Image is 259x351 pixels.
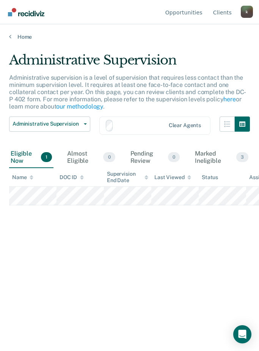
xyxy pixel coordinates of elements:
[193,147,250,168] div: Marked Ineligible3
[154,174,191,181] div: Last Viewed
[236,152,248,162] span: 3
[9,147,53,168] div: Eligible Now1
[9,33,250,40] a: Home
[8,8,44,16] img: Recidiviz
[233,325,251,343] div: Open Intercom Messenger
[13,121,81,127] span: Administrative Supervision
[168,152,180,162] span: 0
[169,122,201,129] div: Clear agents
[202,174,218,181] div: Status
[241,6,253,18] button: Profile dropdown button
[103,152,115,162] span: 0
[56,103,103,110] a: our methodology
[223,96,235,103] a: here
[241,6,253,18] div: k
[66,147,116,168] div: Almost Eligible0
[12,174,33,181] div: Name
[107,171,148,184] div: Supervision End Date
[60,174,84,181] div: DOC ID
[9,74,246,110] p: Administrative supervision is a level of supervision that requires less contact than the minimum ...
[9,116,90,132] button: Administrative Supervision
[129,147,182,168] div: Pending Review0
[41,152,52,162] span: 1
[9,52,250,74] div: Administrative Supervision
